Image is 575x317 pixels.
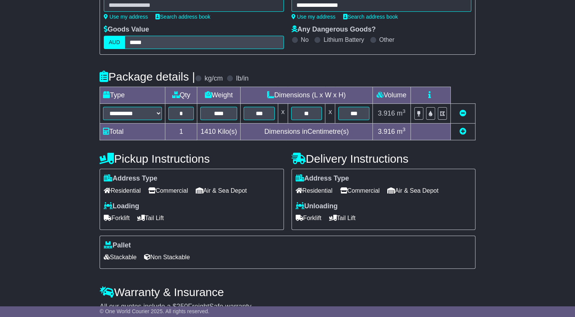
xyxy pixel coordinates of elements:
span: m [397,109,406,117]
span: Tail Lift [137,212,164,224]
label: Unloading [296,202,338,211]
span: Forklift [104,212,130,224]
a: Search address book [155,14,210,20]
td: x [278,104,288,124]
span: Residential [104,185,141,197]
label: Loading [104,202,139,211]
span: 250 [176,303,188,310]
td: Kilo(s) [197,124,241,140]
td: Type [100,87,165,104]
td: x [325,104,335,124]
td: Volume [372,87,410,104]
label: Any Dangerous Goods? [291,25,376,34]
label: Other [379,36,394,43]
a: Remove this item [459,109,466,117]
a: Use my address [291,14,336,20]
span: Air & Sea Depot [196,185,247,197]
span: © One World Courier 2025. All rights reserved. [100,308,209,314]
span: Commercial [148,185,188,197]
sup: 3 [402,127,406,132]
a: Add new item [459,128,466,135]
td: Qty [165,87,197,104]
span: Commercial [340,185,380,197]
span: Air & Sea Depot [387,185,439,197]
label: lb/in [236,74,249,83]
h4: Delivery Instructions [291,152,475,165]
td: Total [100,124,165,140]
td: Weight [197,87,241,104]
td: Dimensions (L x W x H) [241,87,372,104]
label: AUD [104,36,125,49]
span: m [397,128,406,135]
h4: Pickup Instructions [100,152,284,165]
span: 1410 [201,128,216,135]
label: Goods Value [104,25,149,34]
a: Use my address [104,14,148,20]
span: Tail Lift [329,212,356,224]
span: Non Stackable [144,251,190,263]
div: All our quotes include a $ FreightSafe warranty. [100,303,475,311]
label: No [301,36,309,43]
label: Pallet [104,241,131,250]
td: 1 [165,124,197,140]
td: Dimensions in Centimetre(s) [241,124,372,140]
span: Residential [296,185,333,197]
label: Address Type [296,174,349,183]
span: Stackable [104,251,136,263]
a: Search address book [343,14,398,20]
label: Address Type [104,174,157,183]
h4: Warranty & Insurance [100,286,475,298]
span: 3.916 [378,128,395,135]
span: 3.916 [378,109,395,117]
label: kg/cm [204,74,223,83]
sup: 3 [402,108,406,114]
label: Lithium Battery [323,36,364,43]
span: Forklift [296,212,322,224]
h4: Package details | [100,70,195,83]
